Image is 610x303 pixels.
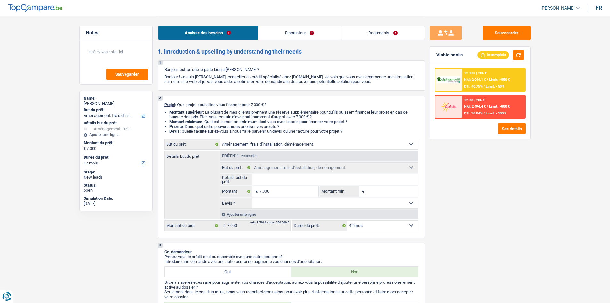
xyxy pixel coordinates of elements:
div: open [84,188,149,193]
p: Si cela s'avère nécessaire pour augmenter vos chances d'acceptation, auriez-vous la possibilité d... [164,280,418,290]
span: NAI: 2 494,4 € [464,105,486,109]
div: Simulation Date: [84,196,149,201]
span: DTI: 36.04% [464,111,483,115]
img: TopCompare Logo [8,4,62,12]
div: Stage: [84,170,149,175]
button: See details [498,123,526,134]
label: But du prêt [165,139,220,149]
li: : Dans quel ordre pouvons-nous prioriser vos projets ? [169,124,418,129]
div: 12.9% | 206 € [464,98,485,102]
span: € [359,186,366,197]
h5: Notes [86,30,146,36]
div: fr [596,5,602,11]
span: € [252,186,259,197]
span: [PERSON_NAME] [541,5,575,11]
div: [PERSON_NAME] [84,101,149,106]
span: Limit: <50% [486,84,504,88]
div: 12.99% | 206 € [464,71,487,75]
span: DTI: 40.75% [464,84,483,88]
img: AlphaCredit [437,76,460,84]
li: : Quelle facilité auriez-vous à nous faire parvenir un devis ou une facture pour votre projet ? [169,129,418,134]
label: Montant du prêt [165,221,220,231]
strong: Montant supérieur [169,110,203,114]
img: Cofidis [437,101,460,113]
label: Montant min. [320,186,359,197]
p: Introduire une demande avec une autre personne augmente vos chances d'acceptation. [164,259,418,264]
span: Devis [169,129,180,134]
li: : Quel est le montant minimum dont vous avez besoin pour financer votre projet ? [169,119,418,124]
span: / [487,105,488,109]
span: / [484,111,485,115]
div: Ajouter une ligne [84,132,149,137]
span: € [84,146,86,151]
span: Projet [164,102,175,107]
span: / [487,78,488,82]
p: Prenez-vous le crédit seul ou ensemble avec une autre personne? [164,254,418,259]
div: 1 [158,61,163,65]
span: Limit: <100% [486,111,506,115]
span: € [220,221,227,231]
a: Analyse des besoins [158,26,258,40]
label: Montant du prêt: [84,140,147,146]
label: But du prêt: [84,107,147,113]
strong: Montant minimum [169,119,202,124]
span: Limit: >800 € [489,105,510,109]
div: min: 3.701 € / max: 200.000 € [250,221,289,224]
div: Viable banks [436,52,463,58]
label: Durée du prêt: [84,155,147,160]
strong: Priorité [169,124,183,129]
div: [DATE] [84,201,149,206]
span: Limit: >850 € [489,78,510,82]
div: Incomplete [477,51,509,58]
span: NAI: 2 044,1 € [464,78,486,82]
div: Prêt n°1 [220,154,259,158]
p: Bonjour, est-ce que je parle bien à [PERSON_NAME] ? [164,67,418,72]
p: : Quel projet souhaitez-vous financer pour 7 000 € ? [164,102,418,107]
label: Oui [165,267,291,277]
label: Non [291,267,418,277]
span: Sauvegarder [115,72,139,76]
div: 3 [158,243,163,248]
label: Montant [220,186,253,197]
span: - Priorité 1 [239,154,257,158]
div: New leads [84,175,149,180]
span: / [484,84,485,88]
label: Durée du prêt: [292,221,347,231]
a: [PERSON_NAME] [535,3,580,13]
label: Détails but du prêt [165,151,220,158]
div: Détails but du prêt [84,121,149,126]
span: Co-demandeur [164,249,192,254]
li: : La plupart de mes clients prennent une réserve supplémentaire pour qu'ils puissent financer leu... [169,110,418,119]
label: But du prêt [220,163,253,173]
div: Ajouter une ligne [220,210,418,219]
button: Sauvegarder [106,69,148,80]
label: Détails but du prêt [220,174,253,185]
p: Seulement dans le cas d'un refus, nous vous recontacterons alors pour avoir plus d'informations s... [164,290,418,299]
div: Status: [84,183,149,188]
label: Devis ? [220,198,253,208]
button: Sauvegarder [483,26,531,40]
h2: 1. Introduction & upselling by understanding their needs [158,48,425,55]
a: Documents [341,26,425,40]
div: 2 [158,96,163,101]
p: Bonjour ! Je suis [PERSON_NAME], conseiller en crédit spécialisé chez [DOMAIN_NAME]. Je vois que ... [164,74,418,84]
div: Name: [84,96,149,101]
a: Emprunteur [258,26,341,40]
